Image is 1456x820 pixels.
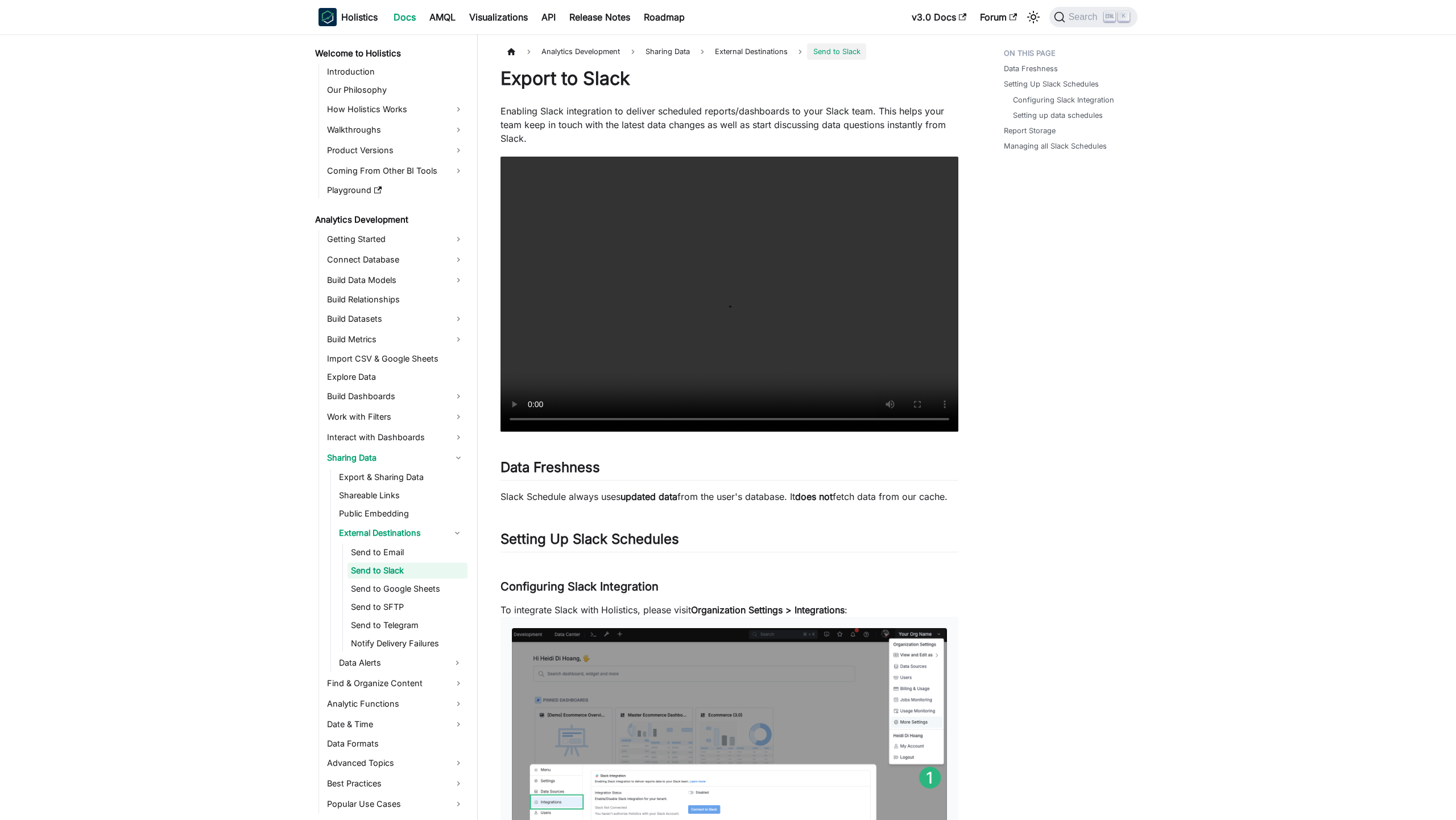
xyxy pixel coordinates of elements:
[462,8,535,26] a: Visualizations
[1013,95,1114,105] a: Configuring Slack Integration
[348,581,468,597] a: Send to Google Sheets
[324,351,468,367] a: Import CSV & Google Sheets
[324,715,468,733] a: Date & Time
[1049,7,1137,27] button: Search (Ctrl+K)
[324,310,468,328] a: Build Datasets
[535,8,562,26] a: API
[348,635,468,651] a: Notify Delivery Failures
[447,524,468,542] button: Collapse sidebar category 'External Destinations'
[336,487,468,503] a: Shareable Links
[336,654,447,672] a: Data Alerts
[500,67,958,90] h1: Export to Slack
[640,43,696,60] span: Sharing Data
[500,580,958,594] h3: Configuring Slack Integration
[500,490,958,503] p: Slack Schedule always uses from the user's database. It fetch data from our cache.
[1004,141,1107,151] a: Managing all Slack Schedules
[348,544,468,560] a: Send to Email
[324,64,468,80] a: Introduction
[312,212,468,228] a: Analytics Development
[336,469,468,485] a: Export & Sharing Data
[312,46,468,61] a: Welcome to Holistics
[324,182,468,198] a: Playground
[536,43,626,60] span: Analytics Development
[341,10,378,24] b: Holistics
[324,121,468,139] a: Walkthroughs
[324,387,468,405] a: Build Dashboards
[807,43,866,60] span: Send to Slack
[324,369,468,385] a: Explore Data
[336,524,447,542] a: External Destinations
[905,8,973,26] a: v3.0 Docs
[348,599,468,615] a: Send to SFTP
[336,506,468,522] a: Public Embedding
[324,330,468,348] a: Build Metrics
[1004,63,1058,74] a: Data Freshness
[795,491,833,502] strong: does not
[637,8,692,26] a: Roadmap
[387,8,423,26] a: Docs
[324,449,468,467] a: Sharing Data
[500,43,958,60] nav: Breadcrumbs
[621,491,677,502] strong: updated data
[1024,8,1043,26] button: Switch between dark and light mode (currently light mode)
[324,141,468,159] a: Product Versions
[973,8,1024,26] a: Forum
[324,774,468,793] a: Best Practices
[1118,11,1130,22] kbd: K
[500,43,522,60] a: Home page
[562,8,637,26] a: Release Notes
[318,8,378,26] a: HolisticsHolistics
[324,82,468,98] a: Our Philosophy
[324,795,468,813] a: Popular Use Cases
[324,271,468,289] a: Build Data Models
[324,292,468,307] a: Build Relationships
[500,459,958,481] h2: Data Freshness
[500,104,958,145] p: Enabling Slack integration to deliver scheduled reports/dashboards to your Slack team. This helps...
[307,34,478,820] nav: Docs sidebar
[1004,125,1056,136] a: Report Storage
[1013,110,1103,121] a: Setting up data schedules
[500,531,958,552] h2: Setting Up Slack Schedules
[348,563,468,579] a: Send to Slack
[715,47,788,56] span: External Destinations
[348,617,468,633] a: Send to Telegram
[423,8,462,26] a: AMQL
[1065,12,1105,22] span: Search
[447,654,468,672] button: Expand sidebar category 'Data Alerts'
[324,408,468,426] a: Work with Filters
[500,157,958,432] video: Your browser does not support embedding video, but you can .
[324,230,468,248] a: Getting Started
[324,251,468,269] a: Connect Database
[324,695,468,713] a: Analytic Functions
[324,754,468,772] a: Advanced Topics
[324,428,468,446] a: Interact with Dashboards
[324,100,468,118] a: How Holistics Works
[324,674,468,692] a: Find & Organize Content
[324,162,468,180] a: Coming From Other BI Tools
[318,8,337,26] img: Holistics
[1004,79,1099,89] a: Setting Up Slack Schedules
[324,736,468,752] a: Data Formats
[691,604,845,616] strong: Organization Settings > Integrations
[709,43,793,60] a: External Destinations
